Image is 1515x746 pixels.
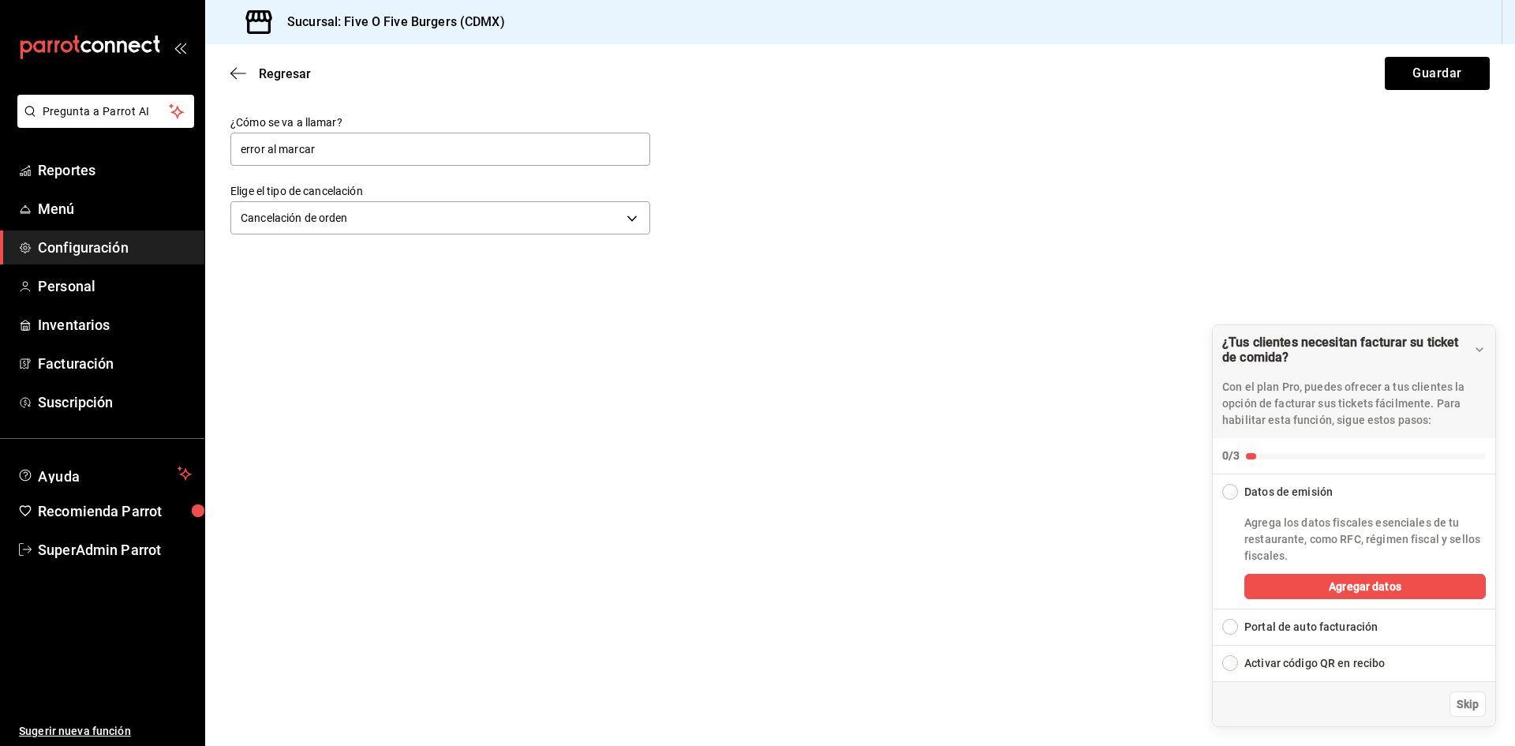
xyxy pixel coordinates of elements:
[1212,324,1496,727] div: ¿Tus clientes necesitan facturar su ticket de comida?
[38,392,192,413] span: Suscripción
[1222,379,1486,429] p: Con el plan Pro, puedes ofrecer a tus clientes la opción de facturar sus tickets fácilmente. Para...
[259,66,311,81] span: Regresar
[1244,619,1378,635] div: Portal de auto facturación
[1244,655,1386,672] div: Activar código QR en recibo
[38,464,171,483] span: Ayuda
[38,276,192,297] span: Personal
[11,114,194,131] a: Pregunta a Parrot AI
[1213,325,1495,438] div: Drag to move checklist
[38,159,192,181] span: Reportes
[38,237,192,258] span: Configuración
[43,103,170,120] span: Pregunta a Parrot AI
[1244,574,1486,599] button: Agregar datos
[38,353,192,374] span: Facturación
[1244,515,1486,564] p: Agrega los datos fiscales esenciales de tu restaurante, como RFC, régimen fiscal y sellos fiscales.
[1213,325,1495,474] button: Collapse Checklist
[1222,335,1473,365] div: ¿Tus clientes necesitan facturar su ticket de comida?
[17,95,194,128] button: Pregunta a Parrot AI
[174,41,186,54] button: open_drawer_menu
[38,198,192,219] span: Menú
[19,723,192,740] span: Sugerir nueva función
[1385,57,1490,90] button: Guardar
[1222,448,1240,464] div: 0/3
[230,117,650,128] label: ¿Cómo se va a llamar?
[38,539,192,560] span: SuperAdmin Parrot
[230,201,650,234] div: Cancelación de orden
[1213,474,1495,500] button: Collapse Checklist
[1450,692,1486,717] button: Skip
[230,186,650,197] label: Elige el tipo de cancelación
[1213,646,1495,681] button: Expand Checklist
[1329,579,1401,595] span: Agregar datos
[1244,484,1333,500] div: Datos de emisión
[1457,696,1479,713] span: Skip
[1213,609,1495,645] button: Expand Checklist
[38,500,192,522] span: Recomienda Parrot
[38,314,192,336] span: Inventarios
[230,66,311,81] button: Regresar
[275,13,505,32] h3: Sucursal: Five O Five Burgers (CDMX)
